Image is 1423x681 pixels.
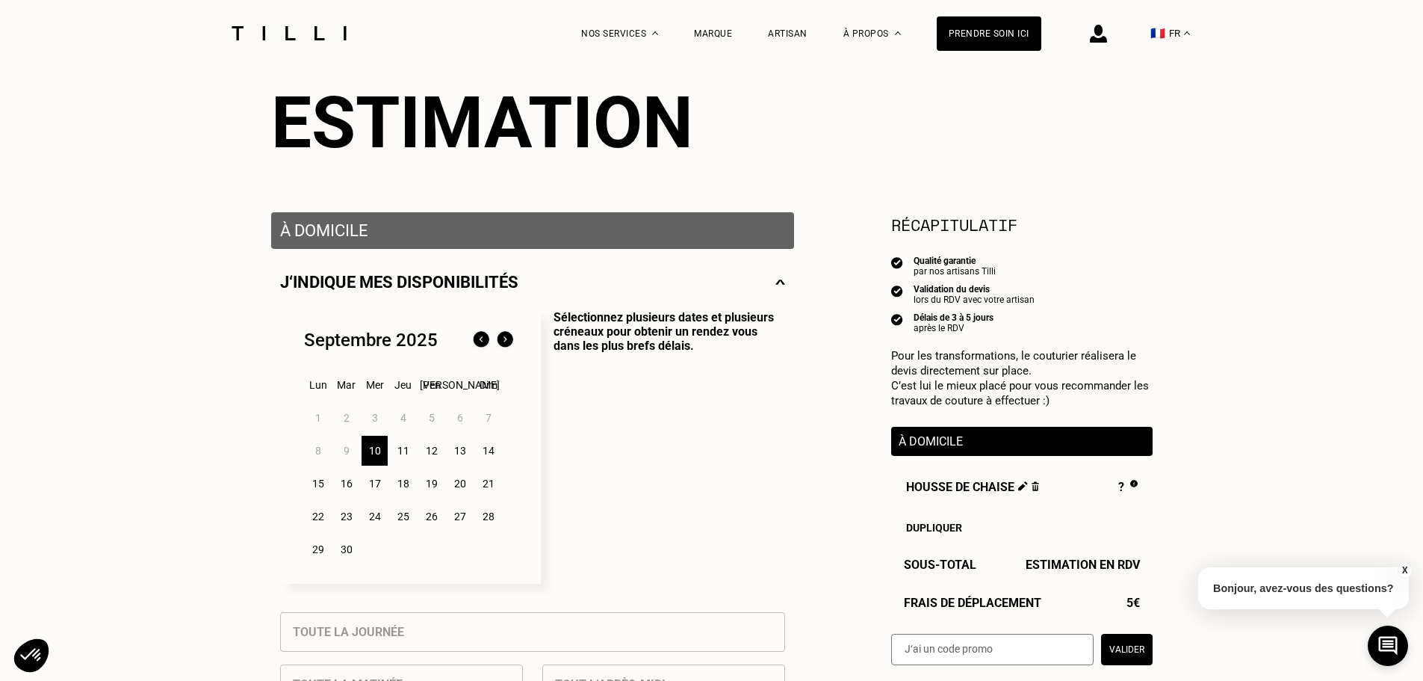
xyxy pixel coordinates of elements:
[418,502,444,531] div: 26
[390,469,416,499] div: 18
[914,284,1035,295] div: Validation du devis
[541,310,785,584] p: Sélectionnez plusieurs dates et plusieurs créneaux pour obtenir un rendez vous dans les plus bref...
[305,469,331,499] div: 15
[937,16,1041,51] a: Prendre soin ici
[447,469,473,499] div: 20
[1018,481,1028,491] img: Éditer
[914,323,993,333] div: après le RDV
[418,436,444,466] div: 12
[891,596,1153,610] div: Frais de déplacement
[891,558,1153,572] div: Sous-Total
[333,502,359,531] div: 23
[226,26,352,40] img: Logo du service de couturière Tilli
[305,534,331,564] div: 29
[418,469,444,499] div: 19
[280,221,785,240] p: À domicile
[475,469,501,499] div: 21
[1026,558,1140,572] span: Estimation en RDV
[1198,567,1409,609] p: Bonjour, avez-vous des questions?
[914,256,996,266] div: Qualité garantie
[694,28,732,39] a: Marque
[390,436,416,466] div: 11
[914,266,996,277] div: par nos artisans Tilli
[768,28,807,39] a: Artisan
[333,469,359,499] div: 16
[493,328,517,352] img: Mois suivant
[390,502,416,531] div: 25
[775,273,785,292] img: svg+xml;base64,PHN2ZyBmaWxsPSJub25lIiBoZWlnaHQ9IjE0IiB2aWV3Qm94PSIwIDAgMjggMTQiIHdpZHRoPSIyOCIgeG...
[914,312,993,323] div: Délais de 3 à 5 jours
[304,330,438,351] div: Septembre 2025
[1101,634,1153,665] button: Valider
[914,295,1035,305] div: lors du RDV avec votre artisan
[891,284,903,298] img: icon list info
[652,31,658,35] img: Menu déroulant
[891,256,903,269] img: icon list info
[475,436,501,466] div: 14
[891,634,1094,665] input: J‘ai un code promo
[1090,25,1107,43] img: icône connexion
[447,436,473,466] div: 13
[362,469,388,499] div: 17
[1130,480,1137,487] img: Pourquoi le prix est indéfini ?
[899,434,1145,449] p: À domicile
[906,522,1138,534] div: Dupliquer
[362,436,388,466] div: 10
[280,273,518,292] p: J‘indique mes disponibilités
[1118,480,1137,496] div: ?
[447,502,473,531] div: 27
[895,31,901,35] img: Menu déroulant à propos
[271,81,1153,164] div: Estimation
[469,328,493,352] img: Mois précédent
[1032,481,1040,491] img: Supprimer
[362,502,388,531] div: 24
[891,212,1153,237] section: Récapitulatif
[475,502,501,531] div: 28
[1150,26,1165,40] span: 🇫🇷
[891,312,903,326] img: icon list info
[333,534,359,564] div: 30
[906,480,1040,496] span: Housse de chaise
[305,502,331,531] div: 22
[1397,562,1412,579] button: X
[1126,596,1140,610] span: 5€
[1184,31,1190,35] img: menu déroulant
[891,348,1153,408] p: Pour les transformations, le couturier réalisera le devis directement sur place. C’est lui le mie...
